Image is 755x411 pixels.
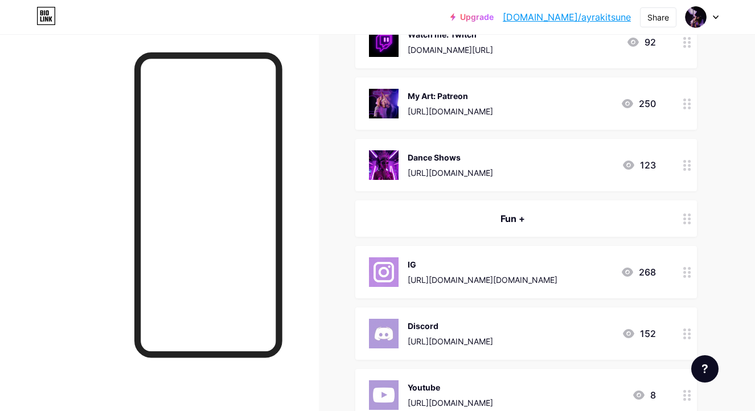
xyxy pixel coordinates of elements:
[622,158,656,172] div: 123
[369,27,399,57] img: Watch me: Twitch
[621,265,656,279] div: 268
[621,97,656,110] div: 250
[408,167,493,179] div: [URL][DOMAIN_NAME]
[369,150,399,180] img: Dance Shows
[408,105,493,117] div: [URL][DOMAIN_NAME]
[408,397,493,409] div: [URL][DOMAIN_NAME]
[369,319,399,348] img: Discord
[369,89,399,118] img: My Art: Patreon
[408,335,493,347] div: [URL][DOMAIN_NAME]
[369,380,399,410] img: Youtube
[408,320,493,332] div: Discord
[369,257,399,287] img: IG
[408,274,557,286] div: [URL][DOMAIN_NAME][DOMAIN_NAME]
[647,11,669,23] div: Share
[369,212,656,225] div: Fun +
[626,35,656,49] div: 92
[408,44,493,56] div: [DOMAIN_NAME][URL]
[408,381,493,393] div: Youtube
[632,388,656,402] div: 8
[450,13,494,22] a: Upgrade
[408,90,493,102] div: My Art: Patreon
[408,258,557,270] div: IG
[622,327,656,340] div: 152
[685,6,707,28] img: ayrakitsune
[503,10,631,24] a: [DOMAIN_NAME]/ayrakitsune
[408,151,493,163] div: Dance Shows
